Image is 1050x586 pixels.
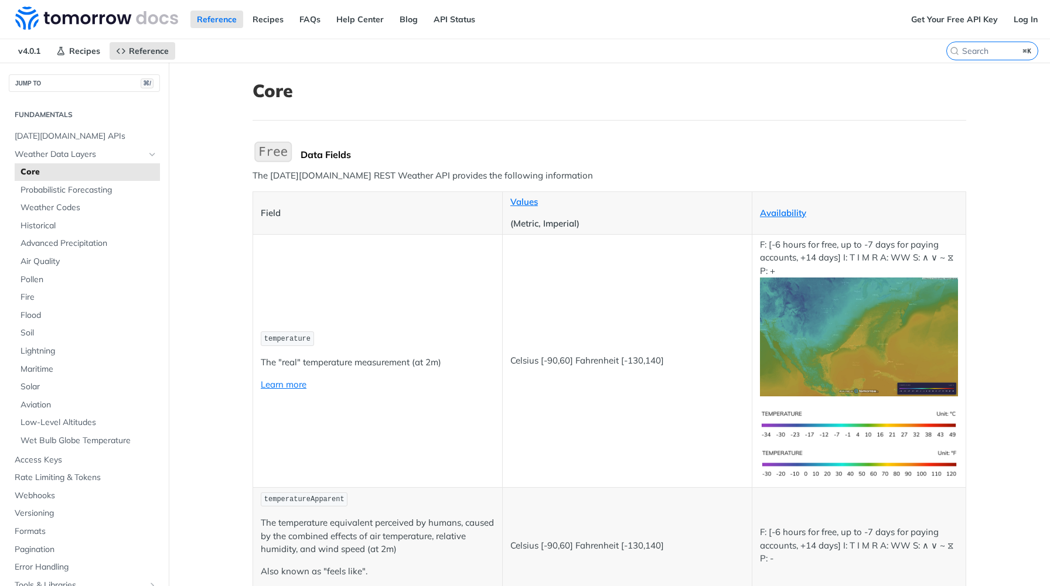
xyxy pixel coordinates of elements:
[21,238,157,249] span: Advanced Precipitation
[15,561,157,573] span: Error Handling
[148,150,157,159] button: Hide subpages for Weather Data Layers
[9,541,160,558] a: Pagination
[760,457,958,468] span: Expand image
[760,207,806,218] a: Availability
[760,331,958,342] span: Expand image
[21,166,157,178] span: Core
[510,539,744,553] p: Celsius [-90,60] Fahrenheit [-130,140]
[21,399,157,411] span: Aviation
[510,196,538,207] a: Values
[15,361,160,378] a: Maritime
[21,345,157,357] span: Lightning
[15,342,160,360] a: Lightning
[261,356,495,369] p: The "real" temperature measurement (at 2m)
[21,256,157,268] span: Air Quality
[21,292,157,303] span: Fire
[510,217,744,231] p: (Metric, Imperial)
[129,46,169,56] span: Reference
[301,149,966,160] div: Data Fields
[15,271,160,289] a: Pollen
[15,414,160,431] a: Low-Level Altitudes
[15,235,160,252] a: Advanced Precipitation
[15,526,157,537] span: Formats
[905,11,1004,28] a: Get Your Free API Key
[261,207,495,220] p: Field
[9,505,160,522] a: Versioning
[261,516,495,556] p: The temperature equivalent perceived by humans, caused by the combined effects of air temperature...
[50,42,107,60] a: Recipes
[15,454,157,466] span: Access Keys
[293,11,327,28] a: FAQs
[141,78,154,88] span: ⌘/
[12,42,47,60] span: v4.0.1
[9,523,160,540] a: Formats
[21,220,157,232] span: Historical
[15,181,160,199] a: Probabilistic Forecasting
[950,46,959,56] svg: Search
[9,146,160,163] a: Weather Data LayersHide subpages for Weather Data Layers
[21,184,157,196] span: Probabilistic Forecasting
[760,238,958,396] p: F: [-6 hours for free, up to -7 days for paying accounts, +14 days] I: T I M R A: WW S: ∧ ∨ ~ ⧖ P: +
[760,526,958,566] p: F: [-6 hours for free, up to -7 days for paying accounts, +14 days] I: T I M R A: WW S: ∧ ∨ ~ ⧖ P: -
[15,131,157,142] span: [DATE][DOMAIN_NAME] APIs
[21,381,157,393] span: Solar
[15,490,157,502] span: Webhooks
[21,364,157,375] span: Maritime
[15,544,157,556] span: Pagination
[9,469,160,486] a: Rate Limiting & Tokens
[110,42,175,60] a: Reference
[21,327,157,339] span: Soil
[21,202,157,214] span: Weather Codes
[253,80,966,101] h1: Core
[15,396,160,414] a: Aviation
[264,495,345,503] span: temperatureApparent
[190,11,243,28] a: Reference
[9,109,160,120] h2: Fundamentals
[9,558,160,576] a: Error Handling
[15,289,160,306] a: Fire
[427,11,482,28] a: API Status
[15,149,145,160] span: Weather Data Layers
[264,335,311,343] span: temperature
[15,378,160,396] a: Solar
[1020,45,1035,57] kbd: ⌘K
[15,163,160,181] a: Core
[9,451,160,469] a: Access Keys
[330,11,390,28] a: Help Center
[261,565,495,578] p: Also known as "feels like".
[15,307,160,324] a: Flood
[246,11,290,28] a: Recipes
[21,435,157,447] span: Wet Bulb Globe Temperature
[15,324,160,342] a: Soil
[21,310,157,321] span: Flood
[9,128,160,145] a: [DATE][DOMAIN_NAME] APIs
[15,217,160,235] a: Historical
[9,74,160,92] button: JUMP TO⌘/
[510,354,744,368] p: Celsius [-90,60] Fahrenheit [-130,140]
[21,274,157,286] span: Pollen
[15,432,160,450] a: Wet Bulb Globe Temperature
[15,253,160,270] a: Air Quality
[9,487,160,505] a: Webhooks
[15,472,157,484] span: Rate Limiting & Tokens
[15,508,157,519] span: Versioning
[15,6,178,30] img: Tomorrow.io Weather API Docs
[253,169,966,183] p: The [DATE][DOMAIN_NAME] REST Weather API provides the following information
[393,11,424,28] a: Blog
[261,379,306,390] a: Learn more
[760,418,958,429] span: Expand image
[69,46,100,56] span: Recipes
[21,417,157,429] span: Low-Level Altitudes
[1007,11,1044,28] a: Log In
[15,199,160,217] a: Weather Codes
